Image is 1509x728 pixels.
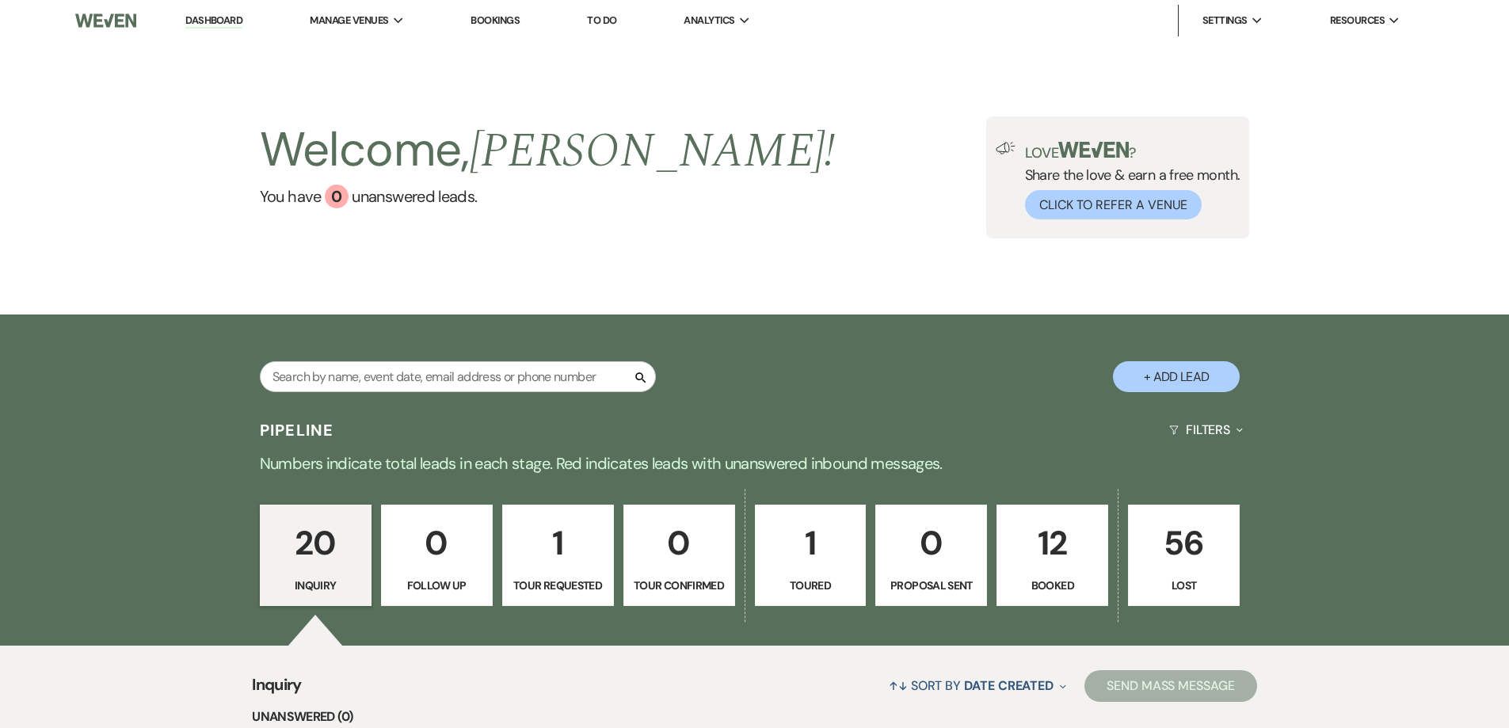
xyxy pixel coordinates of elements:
[634,577,725,594] p: Tour Confirmed
[634,516,725,570] p: 0
[1128,505,1240,606] a: 56Lost
[391,516,482,570] p: 0
[587,13,616,27] a: To Do
[886,516,977,570] p: 0
[875,505,987,606] a: 0Proposal Sent
[755,505,867,606] a: 1Toured
[260,505,372,606] a: 20Inquiry
[1163,409,1249,451] button: Filters
[252,673,302,707] span: Inquiry
[391,577,482,594] p: Follow Up
[1058,142,1129,158] img: weven-logo-green.svg
[765,577,856,594] p: Toured
[502,505,614,606] a: 1Tour Requested
[889,677,908,694] span: ↑↓
[623,505,735,606] a: 0Tour Confirmed
[381,505,493,606] a: 0Follow Up
[260,185,836,208] a: You have 0 unanswered leads.
[1113,361,1240,392] button: + Add Lead
[886,577,977,594] p: Proposal Sent
[1025,142,1240,160] p: Love ?
[1007,577,1098,594] p: Booked
[270,516,361,570] p: 20
[470,115,836,188] span: [PERSON_NAME] !
[1330,13,1385,29] span: Resources
[513,577,604,594] p: Tour Requested
[75,4,135,37] img: Weven Logo
[260,361,656,392] input: Search by name, event date, email address or phone number
[1025,190,1202,219] button: Click to Refer a Venue
[1138,577,1229,594] p: Lost
[513,516,604,570] p: 1
[765,516,856,570] p: 1
[1084,670,1257,702] button: Send Mass Message
[325,185,349,208] div: 0
[260,419,334,441] h3: Pipeline
[1202,13,1248,29] span: Settings
[252,707,1257,727] li: Unanswered (0)
[996,142,1016,154] img: loud-speaker-illustration.svg
[964,677,1054,694] span: Date Created
[996,505,1108,606] a: 12Booked
[1138,516,1229,570] p: 56
[185,13,242,29] a: Dashboard
[1016,142,1240,219] div: Share the love & earn a free month.
[1007,516,1098,570] p: 12
[260,116,836,185] h2: Welcome,
[310,13,388,29] span: Manage Venues
[471,13,520,27] a: Bookings
[882,665,1073,707] button: Sort By Date Created
[270,577,361,594] p: Inquiry
[185,451,1325,476] p: Numbers indicate total leads in each stage. Red indicates leads with unanswered inbound messages.
[684,13,734,29] span: Analytics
